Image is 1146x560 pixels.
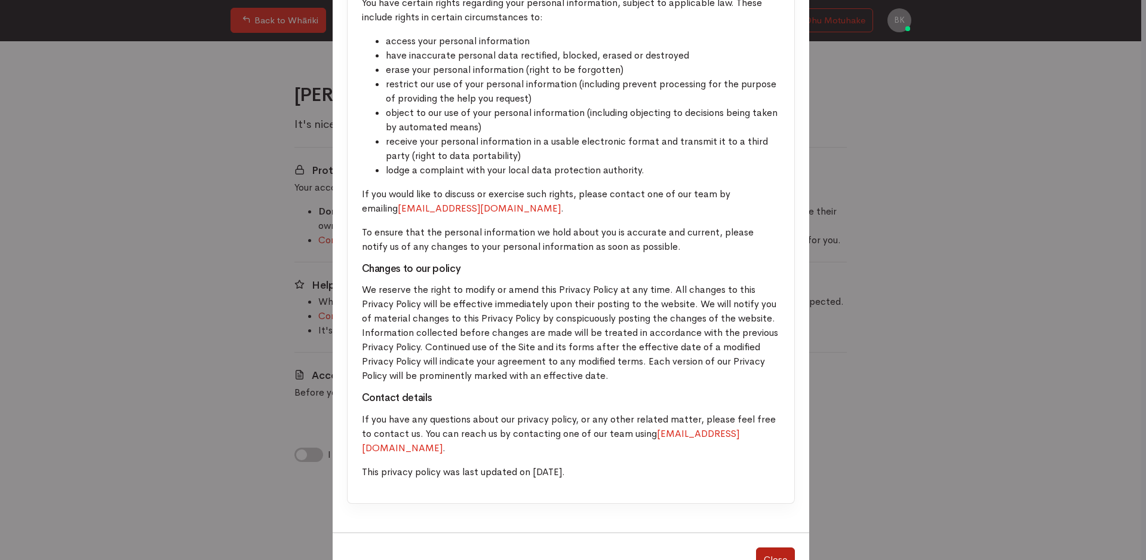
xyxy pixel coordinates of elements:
[362,225,780,254] p: To ensure that the personal information we hold about you is accurate and current, please notify ...
[386,34,780,48] li: access your personal information
[398,202,561,215] a: [EMAIL_ADDRESS][DOMAIN_NAME]
[362,283,780,383] p: We reserve the right to modify or amend this Privacy Policy at any time. All changes to this Priv...
[386,163,780,178] li: lodge a complaint with your local data protection authority.
[362,465,780,479] p: This privacy policy was last updated on [DATE].
[362,427,739,454] a: [EMAIL_ADDRESS][DOMAIN_NAME]
[386,48,780,63] li: have inaccurate personal data rectified, blocked, erased or destroyed
[362,412,780,455] p: If you have any questions about our privacy policy, or any other related matter, please feel free...
[386,63,780,77] li: erase your personal information (right to be forgotten)
[386,77,780,106] li: restrict our use of your personal information (including prevent processing for the purpose of pr...
[386,106,780,134] li: object to our use of your personal information (including objecting to decisions being taken by a...
[386,134,780,163] li: receive your personal information in a usable electronic format and transmit it to a third party ...
[362,393,780,404] h3: Contact details
[362,187,780,216] p: If you would like to discuss or exercise such rights, please contact one of our team by emailing .
[362,264,780,275] h3: Changes to our policy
